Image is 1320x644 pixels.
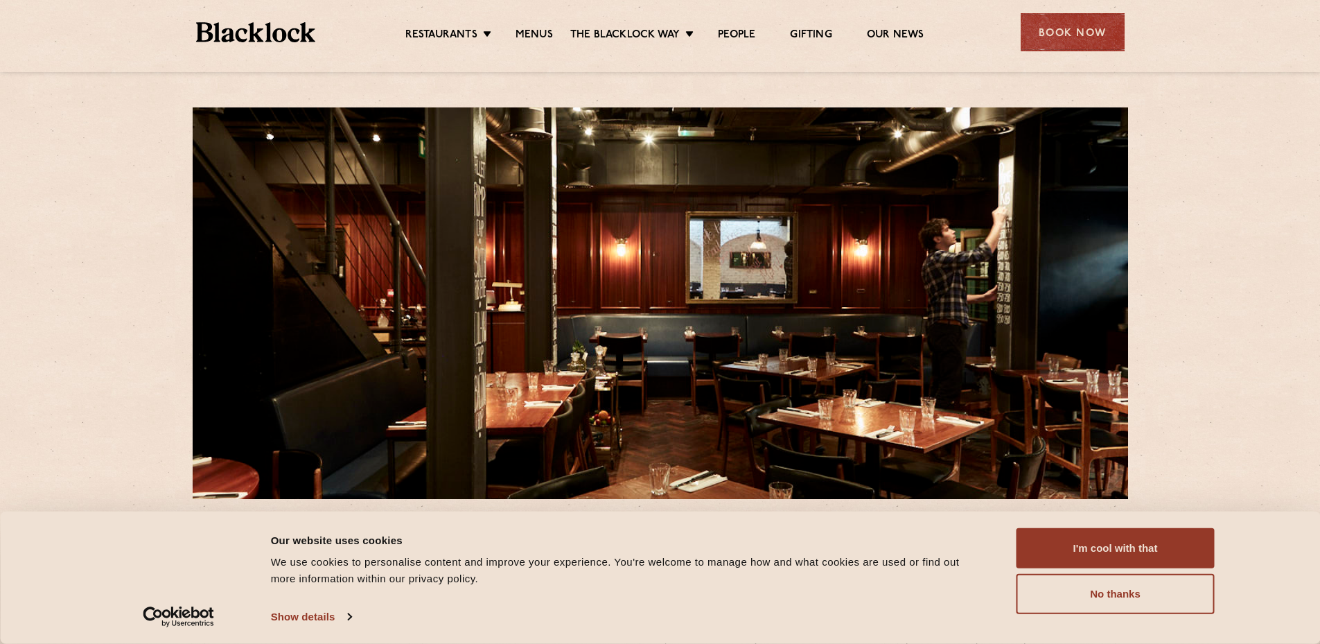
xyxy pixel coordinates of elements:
a: People [718,28,755,44]
div: Book Now [1021,13,1125,51]
a: Restaurants [405,28,477,44]
button: No thanks [1017,574,1215,614]
a: Menus [516,28,553,44]
img: BL_Textured_Logo-footer-cropped.svg [196,22,316,42]
a: Our News [867,28,924,44]
button: I'm cool with that [1017,528,1215,568]
div: We use cookies to personalise content and improve your experience. You're welcome to manage how a... [271,554,985,587]
a: Show details [271,607,351,627]
a: Usercentrics Cookiebot - opens in a new window [118,607,239,627]
a: Gifting [790,28,831,44]
a: The Blacklock Way [570,28,680,44]
div: Our website uses cookies [271,532,985,548]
